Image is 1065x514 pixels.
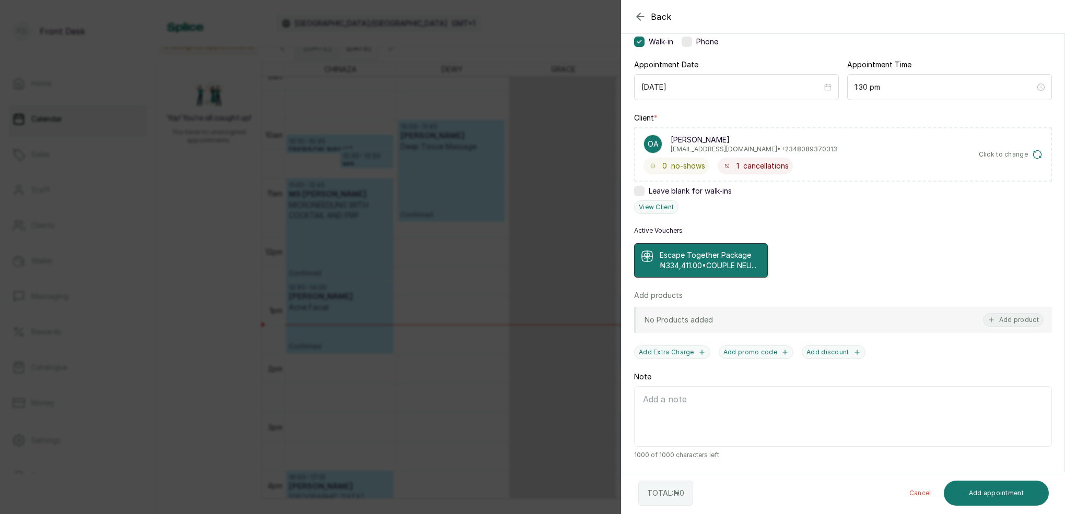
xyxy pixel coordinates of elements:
p: [EMAIL_ADDRESS][DOMAIN_NAME] • +234 8089370313 [671,145,837,153]
p: [PERSON_NAME] [671,135,837,145]
label: Appointment Date [634,59,698,70]
p: TOTAL: ₦ [647,488,684,498]
p: Escape Together Package [660,250,756,260]
span: 1000 of 1000 characters left [634,451,1052,459]
p: Active Vouchers [634,226,683,235]
p: OA [648,139,659,149]
span: Walk-in [649,37,673,47]
button: Cancel [901,481,940,506]
span: 0 [662,161,667,171]
button: Click to change [979,149,1043,160]
span: Back [651,10,672,23]
p: No Products added [645,315,713,325]
button: Add promo code [719,345,793,359]
input: Select time [855,81,1035,93]
button: Add appointment [944,481,1049,506]
button: View Client [634,200,678,214]
span: Leave blank for walk-ins [649,186,732,196]
p: ₦334,411.00 • COUPLE NEU... [660,260,756,271]
button: Add Extra Charge [634,345,710,359]
span: 1 [736,161,739,171]
label: Note [634,372,651,382]
input: Select date [641,81,822,93]
span: cancellations [743,161,789,171]
span: no-shows [671,161,705,171]
span: Phone [696,37,718,47]
label: Client [634,113,658,123]
span: Click to change [979,150,1028,159]
button: Add product [983,313,1044,327]
span: 0 [680,488,684,497]
p: Add products [634,290,683,301]
label: Appointment Time [847,59,911,70]
button: Back [634,10,672,23]
button: Add discount [802,345,865,359]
